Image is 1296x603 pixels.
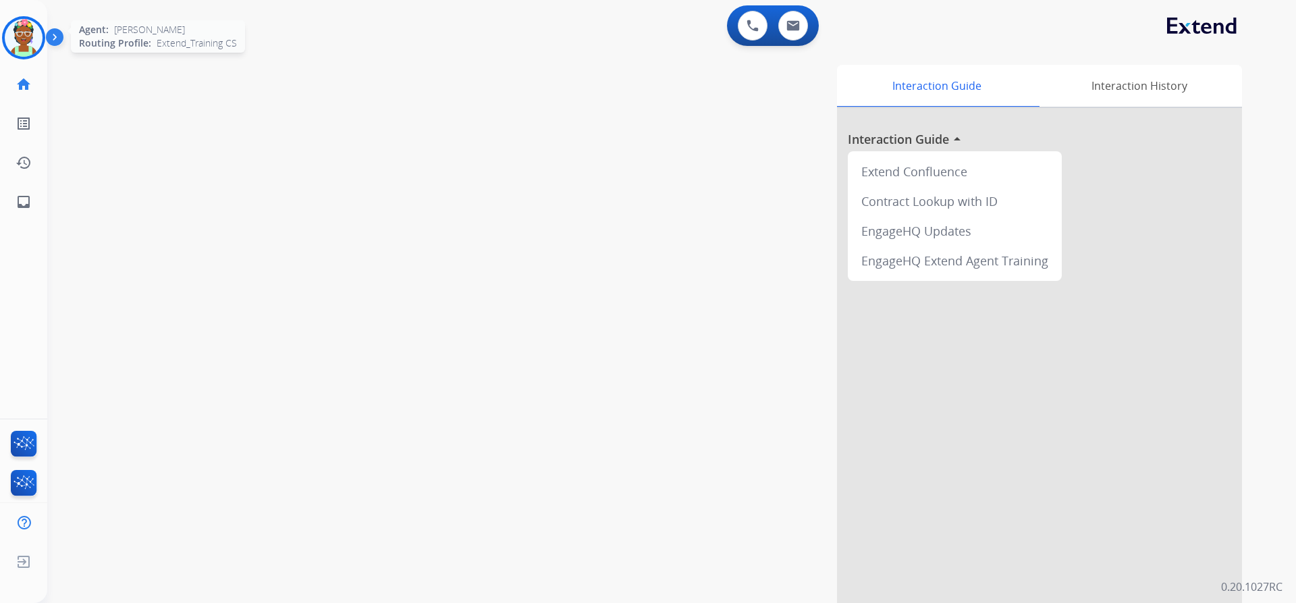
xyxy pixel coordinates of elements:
p: 0.20.1027RC [1221,579,1282,595]
span: [PERSON_NAME] [114,23,185,36]
div: Interaction History [1036,65,1242,107]
mat-icon: home [16,76,32,93]
mat-icon: list_alt [16,115,32,132]
span: Agent: [79,23,109,36]
span: Extend_Training CS [157,36,237,50]
span: Routing Profile: [79,36,151,50]
div: Extend Confluence [853,157,1056,186]
div: Interaction Guide [837,65,1036,107]
img: avatar [5,19,43,57]
div: EngageHQ Extend Agent Training [853,246,1056,276]
mat-icon: history [16,155,32,171]
div: EngageHQ Updates [853,216,1056,246]
mat-icon: inbox [16,194,32,210]
div: Contract Lookup with ID [853,186,1056,216]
